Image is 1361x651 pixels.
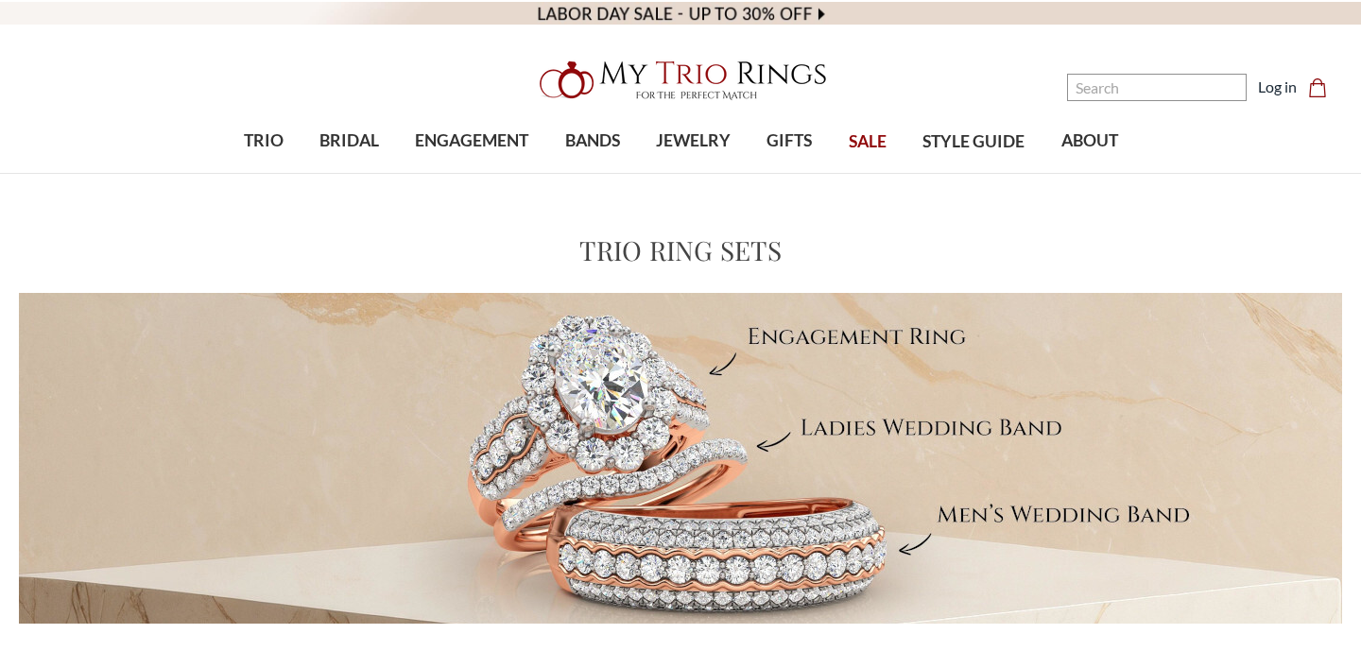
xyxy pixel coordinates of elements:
span: BANDS [565,128,620,153]
button: submenu toggle [780,172,799,174]
span: GIFTS [767,128,812,153]
a: My Trio Rings [395,50,967,111]
a: GIFTS [749,111,830,172]
a: SALE [831,111,904,173]
img: Meet Your Perfect Match MyTrioRings [19,293,1342,624]
button: submenu toggle [583,172,602,174]
span: SALE [849,129,887,154]
h1: Trio Ring Sets [579,231,782,270]
a: ENGAGEMENT [397,111,546,172]
span: JEWELRY [656,128,731,153]
input: Search [1067,74,1247,101]
button: submenu toggle [462,172,481,174]
a: BANDS [546,111,637,172]
button: submenu toggle [339,172,358,174]
span: TRIO [244,128,284,153]
button: submenu toggle [254,172,273,174]
a: TRIO [225,111,301,172]
span: STYLE GUIDE [922,129,1025,154]
button: submenu toggle [684,172,703,174]
a: BRIDAL [301,111,397,172]
a: Log in [1258,76,1297,98]
a: STYLE GUIDE [904,111,1042,173]
a: JEWELRY [638,111,749,172]
a: Cart with 0 items [1308,76,1338,98]
span: ENGAGEMENT [415,128,528,153]
img: My Trio Rings [529,50,832,111]
span: BRIDAL [319,128,379,153]
svg: cart.cart_preview [1308,78,1327,97]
